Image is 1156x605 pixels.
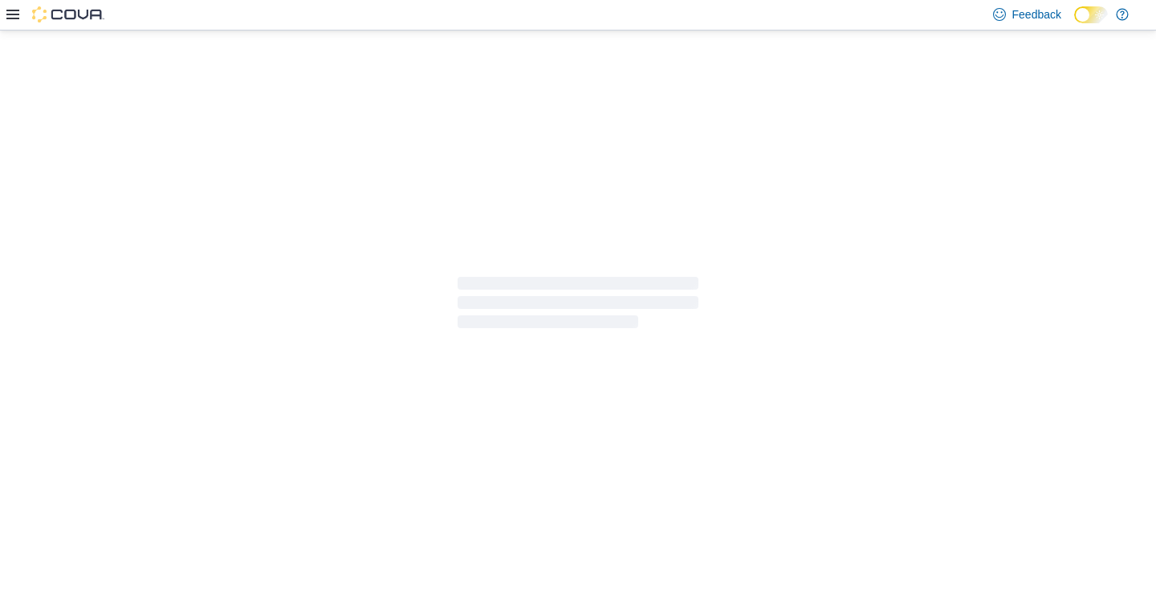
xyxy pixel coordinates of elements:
[32,6,104,22] img: Cova
[458,280,698,331] span: Loading
[1012,6,1061,22] span: Feedback
[1074,6,1108,23] input: Dark Mode
[1074,23,1075,24] span: Dark Mode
